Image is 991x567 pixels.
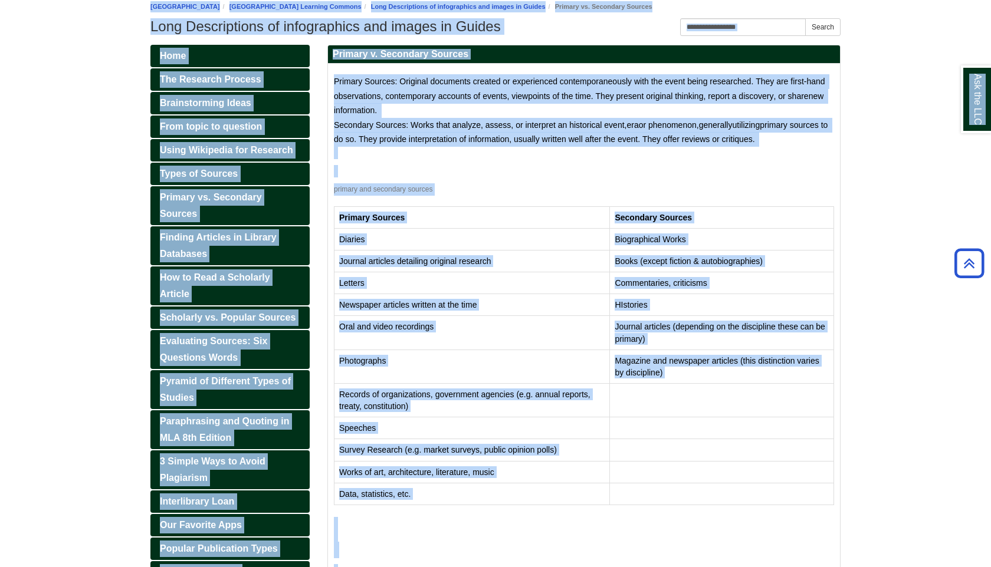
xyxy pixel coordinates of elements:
a: Back to Top [950,255,988,271]
span: Secondary Sources [615,213,692,222]
p: primary and secondary sources [334,183,834,196]
nav: breadcrumb [150,1,841,12]
a: Using Wikipedia for Research [150,139,310,161]
span: Photographs [339,356,386,365]
span: Diaries [339,235,365,244]
span: HIstories [615,300,647,309]
span: Popular Publication Types [160,543,278,553]
a: Home [150,45,310,67]
span: How to Read a Scholarly Article [160,272,270,299]
a: Paraphrasing and Quoting in MLA 8th Edition [150,410,310,449]
span: Interlibrary Loan [160,496,234,506]
span: Books (except fiction & autobiographies) [615,256,763,266]
span: era [626,120,638,130]
span: or phenomenon, [639,120,699,130]
span: Works of art, architecture, literature, music [339,467,494,477]
a: [GEOGRAPHIC_DATA] Learning Commons [229,3,362,10]
span: Evaluating Sources: Six Questions Words [160,336,267,362]
a: The Research Process [150,68,310,91]
span: Speeches [339,423,376,433]
a: Primary vs. Secondary Sources [150,186,310,225]
a: Long Descriptions of infographics and images in Guides [371,3,546,10]
a: 3 Simple Ways to Avoid Plagiarism [150,450,310,489]
h1: Long Descriptions of infographics and images in Guides [150,18,841,35]
span: 3 Simple Ways to Avoid Plagiarism [160,456,265,483]
span: Primary Sources [339,213,405,222]
button: Search [805,18,841,36]
span: generally [699,120,733,130]
span: Journal articles (depending on the discipline these can be primary) [615,322,825,343]
a: Types of Sources [150,163,310,185]
span: utilizing [732,120,760,130]
span: Survey Research (e.g. market surveys, public opinion polls) [339,445,557,454]
a: Evaluating Sources: Six Questions Words [150,330,310,369]
span: Magazine and newspaper articles (this distinction varies by discipline) [615,356,819,377]
span: Brainstorming Ideas [160,98,251,108]
span: Pyramid of Different Types of Studies [160,376,291,403]
a: Interlibrary Loan [150,490,310,513]
span: Finding Articles in Library Databases [160,232,277,259]
a: How to Read a Scholarly Article [150,266,310,305]
span: Oral and video recordings [339,322,434,331]
span: Records of organizations, government agencies (e.g. annual reports, treaty, constitution) [339,390,590,411]
a: Popular Publication Types [150,538,310,560]
span: From topic to question [160,121,262,131]
span: . [375,106,377,115]
a: Pyramid of Different Types of Studies [150,370,310,409]
span: Home [160,51,186,61]
span: Newspaper articles written at the time [339,300,477,309]
li: Primary vs. Secondary Sources [546,1,652,12]
span: The Research Process [160,74,261,84]
a: Our Favorite Apps [150,514,310,536]
span: Primary Sources: Original documents created or experienced contemporaneously with the event being... [334,77,828,101]
a: Finding Articles in Library Databases [150,226,310,265]
span: Data, statistics, etc. [339,489,411,499]
span: Journal articles detailing original research [339,256,491,266]
span: Using Wikipedia for Research [160,145,293,155]
a: From topic to question [150,116,310,138]
span: Our Favorite Apps [160,520,242,530]
a: Scholarly vs. Popular Sources [150,306,310,329]
a: Brainstorming Ideas [150,92,310,114]
h2: Primary v. Secondary Sources [328,45,840,64]
span: Primary vs. Secondary Sources [160,192,262,219]
span: Paraphrasing and Quoting in MLA 8th Edition [160,416,290,443]
span: Biographical Works [615,235,685,244]
span: Commentaries, criticisms [615,278,707,288]
span: Types of Sources [160,169,238,179]
span: Secondary Sources: Works that analyze, assess, or interpret an historical event, [334,120,626,130]
a: [GEOGRAPHIC_DATA] [150,3,220,10]
span: Letters [339,278,365,288]
span: Scholarly vs. Popular Sources [160,312,296,322]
